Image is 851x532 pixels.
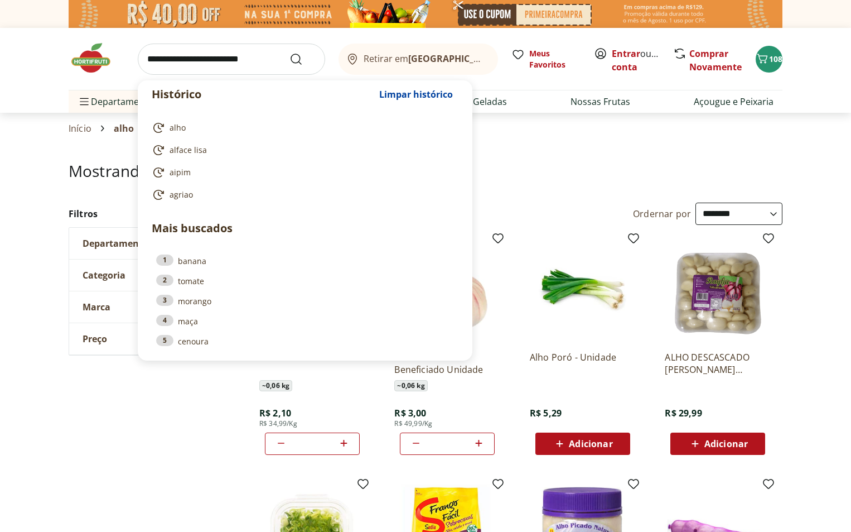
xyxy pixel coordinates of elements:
button: Preço [69,323,236,354]
button: Carrinho [756,46,782,73]
span: ou [612,47,661,74]
a: 2tomate [156,275,454,287]
button: Adicionar [535,433,630,455]
a: Nossas Frutas [570,95,630,108]
span: R$ 5,29 [530,407,562,419]
a: alface lisa [152,143,454,157]
img: Hortifruti [69,41,124,75]
button: Submit Search [289,52,316,66]
input: search [138,44,325,75]
span: ~ 0,06 kg [394,380,427,391]
a: ALHO DESCASCADO [PERSON_NAME] SELECIONADO 300G [665,351,771,376]
button: Menu [78,88,91,115]
a: 3morango [156,295,454,307]
div: 5 [156,335,173,346]
a: Comprar Novamente [689,47,742,73]
h2: Filtros [69,203,237,225]
p: Mais buscados [152,220,458,237]
span: R$ 3,00 [394,407,426,419]
span: Departamento [83,238,148,249]
button: Departamento [69,228,236,259]
h1: Mostrando resultados para: [69,162,782,180]
span: Adicionar [569,439,612,448]
a: Alho Nacional Beneficiado Unidade [394,351,500,376]
img: Alho Poró - Unidade [530,236,636,342]
span: R$ 2,10 [259,407,291,419]
div: 2 [156,275,173,286]
span: Categoria [83,270,125,281]
label: Ordernar por [633,208,691,220]
span: R$ 29,99 [665,407,702,419]
span: alho [170,122,186,133]
span: Meus Favoritos [529,48,581,70]
a: Entrar [612,47,640,60]
span: alface lisa [170,145,207,156]
div: 4 [156,315,173,326]
a: alho [152,121,454,135]
div: 1 [156,255,173,266]
div: 3 [156,295,173,306]
button: Categoria [69,260,236,291]
span: alho [114,123,134,133]
span: Departamentos [78,88,158,115]
a: Criar conta [612,47,673,73]
img: ALHO DESCASCADO RAYKA SELECIONADO 300G [665,236,771,342]
a: agriao [152,188,454,202]
a: 4maça [156,315,454,327]
button: Adicionar [670,433,765,455]
button: Marca [69,291,236,323]
span: agriao [170,189,193,200]
span: aipim [170,167,191,178]
a: Alho Nacional Unidade [259,351,365,376]
span: Preço [83,333,107,344]
button: Limpar histórico [374,81,458,108]
a: 1banana [156,255,454,267]
span: Marca [83,301,110,313]
p: Histórico [152,87,374,102]
a: aipim [152,166,454,179]
span: ~ 0,06 kg [259,380,292,391]
a: Meus Favoritos [511,48,581,70]
a: Alho Poró - Unidade [530,351,636,376]
span: 108 [769,54,782,64]
span: Limpar histórico [379,90,453,99]
a: Açougue e Peixaria [694,95,773,108]
span: R$ 34,99/Kg [259,419,297,428]
a: 5cenoura [156,335,454,347]
span: R$ 49,99/Kg [394,419,432,428]
b: [GEOGRAPHIC_DATA]/[GEOGRAPHIC_DATA] [408,52,596,65]
span: Retirar em [364,54,487,64]
button: Retirar em[GEOGRAPHIC_DATA]/[GEOGRAPHIC_DATA] [339,44,498,75]
span: Adicionar [704,439,748,448]
a: Início [69,123,91,133]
